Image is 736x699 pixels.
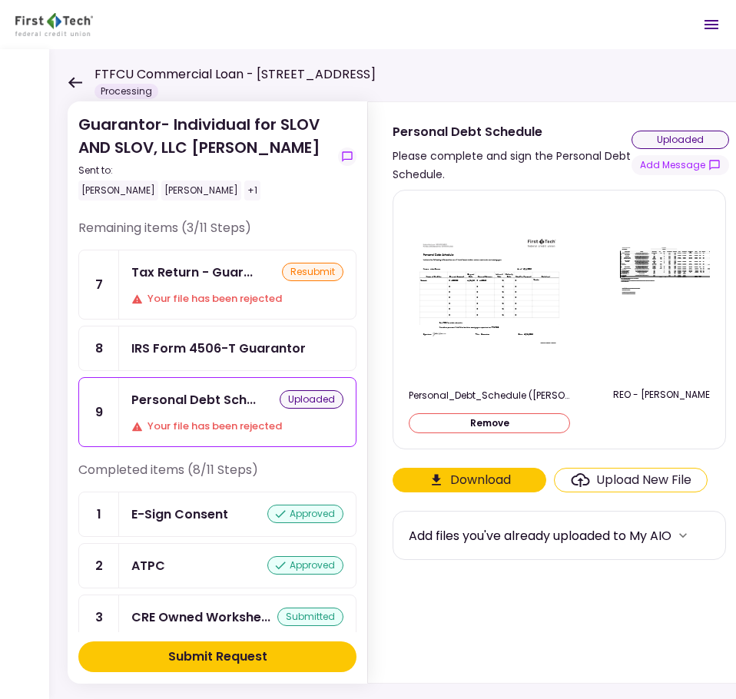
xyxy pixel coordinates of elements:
[78,326,356,371] a: 8IRS Form 4506-T Guarantor
[693,6,730,43] button: Open menu
[79,492,119,536] div: 1
[78,250,356,320] a: 7Tax Return - GuarantorresubmitYour file has been rejected
[393,122,632,141] div: Personal Debt Schedule
[161,181,241,200] div: [PERSON_NAME]
[131,263,253,282] div: Tax Return - Guarantor
[393,468,546,492] button: Click here to download the document
[79,378,119,446] div: 9
[168,648,267,666] div: Submit Request
[596,471,691,489] div: Upload New File
[78,219,356,250] div: Remaining items (3/11 Steps)
[131,339,306,358] div: IRS Form 4506-T Guarantor
[79,250,119,319] div: 7
[131,291,343,306] div: Your file has been rejected
[409,413,570,433] button: Remove
[632,131,729,149] div: uploaded
[78,181,158,200] div: [PERSON_NAME]
[632,155,729,175] button: show-messages
[79,326,119,370] div: 8
[94,84,158,99] div: Processing
[78,641,356,672] button: Submit Request
[78,595,356,640] a: 3CRE Owned Worksheetsubmitted
[280,390,343,409] div: uploaded
[282,263,343,281] div: resubmit
[79,544,119,588] div: 2
[15,13,93,36] img: Partner icon
[338,147,356,166] button: show-messages
[393,147,632,184] div: Please complete and sign the Personal Debt Schedule.
[78,113,332,200] div: Guarantor- Individual for SLOV AND SLOV, LLC [PERSON_NAME]
[267,505,343,523] div: approved
[79,595,119,639] div: 3
[409,526,671,545] div: Add files you've already uploaded to My AIO
[78,461,356,492] div: Completed items (8/11 Steps)
[131,505,228,524] div: E-Sign Consent
[671,524,695,547] button: more
[267,556,343,575] div: approved
[131,419,343,434] div: Your file has been rejected
[78,164,332,177] div: Sent to:
[78,543,356,588] a: 2ATPCapproved
[131,608,270,627] div: CRE Owned Worksheet
[131,390,256,409] div: Personal Debt Schedule
[78,492,356,537] a: 1E-Sign Consentapproved
[244,181,260,200] div: +1
[94,65,376,84] h1: FTFCU Commercial Loan - [STREET_ADDRESS]
[131,556,165,575] div: ATPC
[409,389,570,403] div: Personal_Debt_Schedule (John Curran) - signed.pdf
[78,377,356,447] a: 9Personal Debt ScheduleuploadedYour file has been rejected
[277,608,343,626] div: submitted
